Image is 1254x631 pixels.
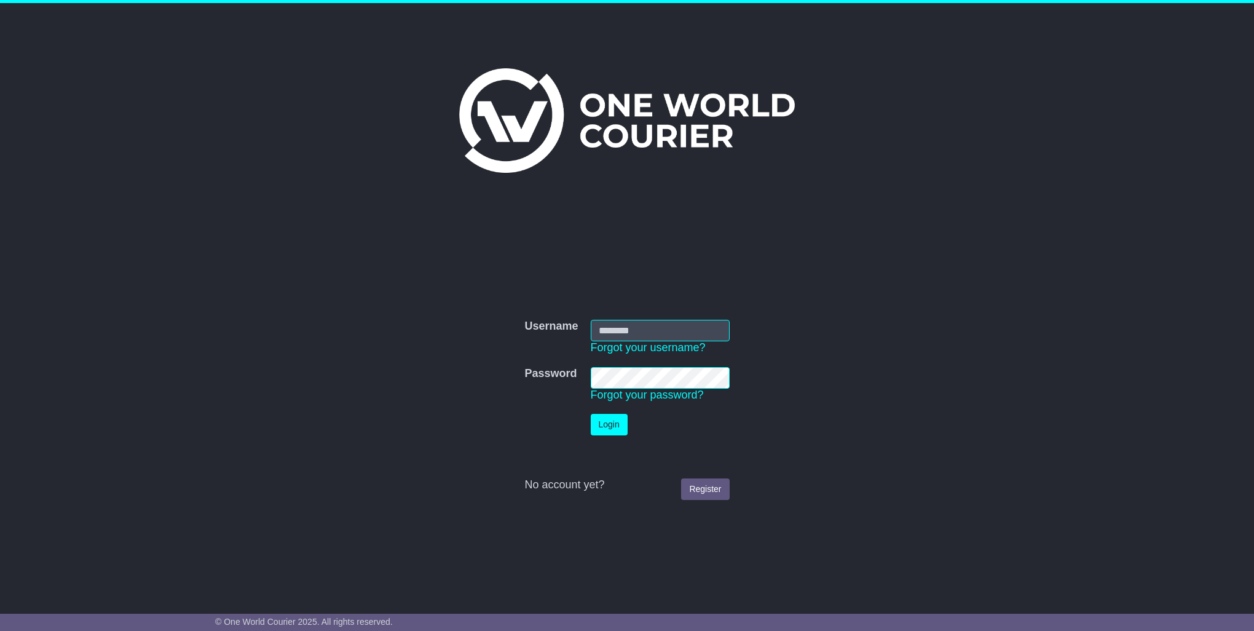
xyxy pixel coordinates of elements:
[591,414,628,435] button: Login
[591,389,704,401] a: Forgot your password?
[459,68,795,173] img: One World
[524,367,577,381] label: Password
[215,617,393,627] span: © One World Courier 2025. All rights reserved.
[524,320,578,333] label: Username
[524,478,729,492] div: No account yet?
[681,478,729,500] a: Register
[591,341,706,354] a: Forgot your username?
